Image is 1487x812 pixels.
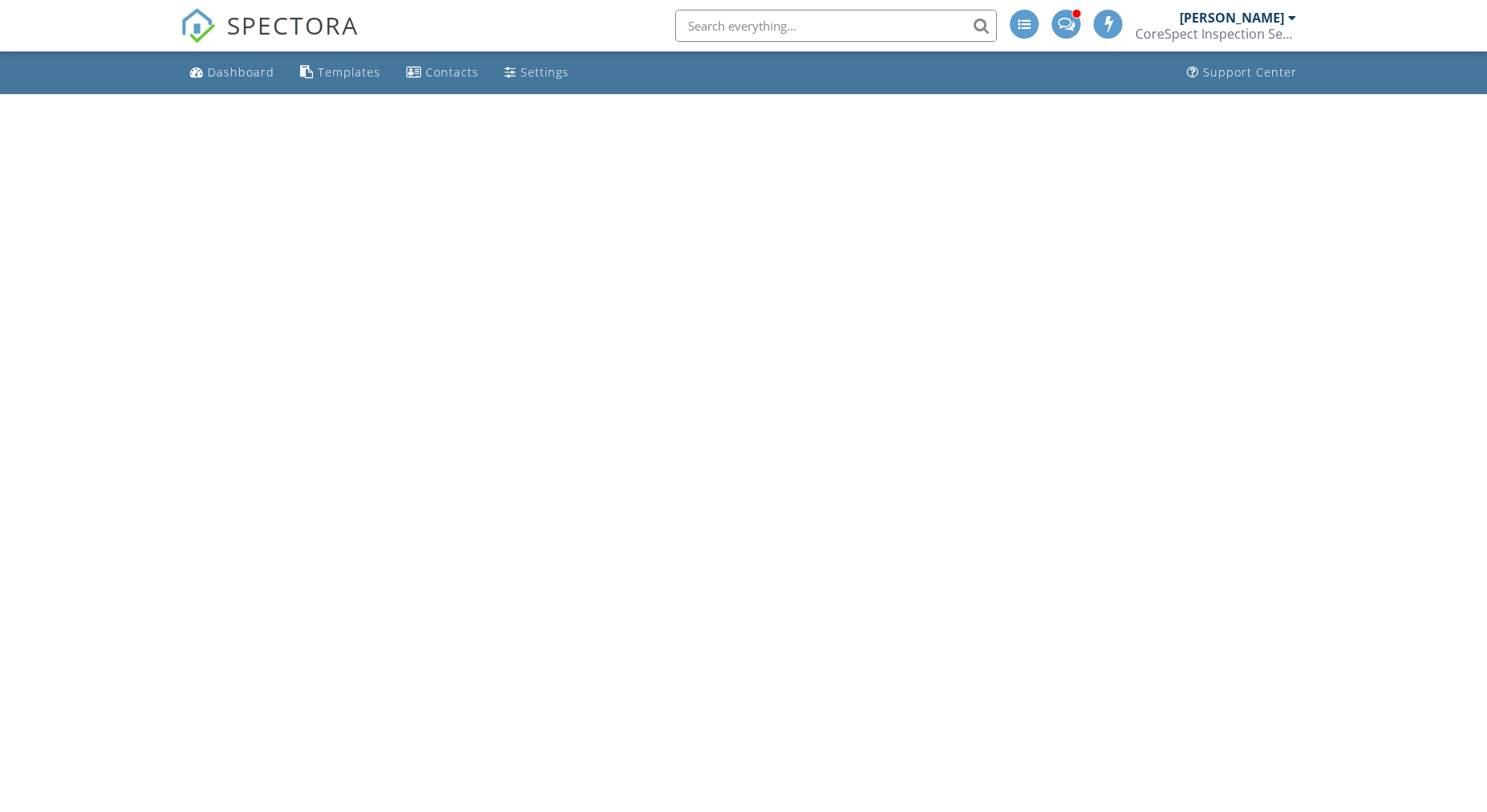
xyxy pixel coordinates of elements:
div: Templates [318,64,381,80]
input: Search everything... [675,10,997,42]
div: CoreSpect Inspection Services [1135,26,1296,42]
span: SPECTORA [227,8,359,42]
div: Contacts [426,64,479,80]
div: Dashboard [208,64,274,80]
img: The Best Home Inspection Software - Spectora [180,8,216,43]
a: SPECTORA [180,22,359,56]
a: Contacts [400,58,485,88]
div: Support Center [1203,64,1297,80]
a: Templates [294,58,387,88]
a: Dashboard [183,58,281,88]
a: Support Center [1180,58,1304,88]
a: Settings [498,58,575,88]
div: Settings [521,64,569,80]
div: [PERSON_NAME] [1180,10,1284,26]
